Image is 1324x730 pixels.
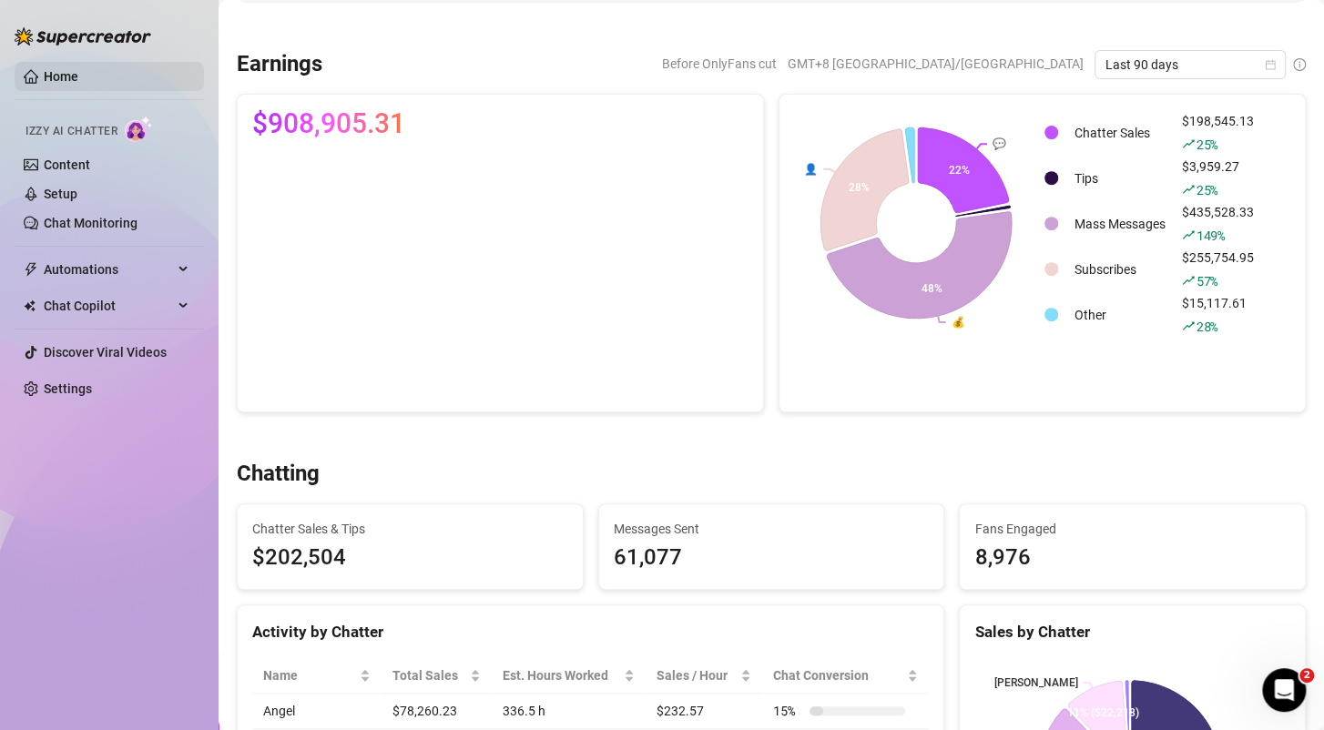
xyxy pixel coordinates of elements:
[974,541,1290,575] div: 8,976
[492,694,646,729] td: 336.5 h
[952,315,965,329] text: 💰
[44,345,167,360] a: Discover Viral Videos
[1182,157,1254,200] div: $3,959.27
[788,50,1084,77] span: GMT+8 [GEOGRAPHIC_DATA]/[GEOGRAPHIC_DATA]
[1067,157,1173,200] td: Tips
[804,161,818,175] text: 👤
[125,116,153,142] img: AI Chatter
[263,665,356,685] span: Name
[1182,274,1195,287] span: rise
[646,694,762,729] td: $232.57
[382,694,492,729] td: $78,260.23
[994,676,1078,689] text: [PERSON_NAME]
[974,519,1290,539] span: Fans Engaged
[646,658,762,694] th: Sales / Hour
[1182,202,1254,246] div: $435,528.33
[1299,668,1314,683] span: 2
[1197,136,1217,153] span: 25 %
[24,299,36,312] img: Chat Copilot
[1197,272,1217,289] span: 57 %
[252,620,929,644] div: Activity by Chatter
[252,541,568,575] span: $202,504
[1197,318,1217,335] span: 28 %
[1182,319,1195,332] span: rise
[1182,293,1254,337] div: $15,117.61
[1197,181,1217,198] span: 25 %
[1067,202,1173,246] td: Mass Messages
[1262,668,1306,712] iframe: Intercom live chat
[1182,228,1195,241] span: rise
[1067,111,1173,155] td: Chatter Sales
[44,381,92,396] a: Settings
[1182,248,1254,291] div: $255,754.95
[773,665,903,685] span: Chat Conversion
[614,541,930,575] div: 61,077
[44,291,173,320] span: Chat Copilot
[662,50,777,77] span: Before OnlyFans cut
[503,665,620,685] div: Est. Hours Worked
[252,658,382,694] th: Name
[1105,51,1275,78] span: Last 90 days
[44,187,77,201] a: Setup
[44,157,90,172] a: Content
[44,255,173,284] span: Automations
[614,519,930,539] span: Messages Sent
[237,50,322,79] h3: Earnings
[1265,59,1276,70] span: calendar
[392,665,466,685] span: Total Sales
[762,658,929,694] th: Chat Conversion
[1067,293,1173,337] td: Other
[657,665,737,685] span: Sales / Hour
[1197,227,1225,244] span: 149 %
[1182,137,1195,150] span: rise
[252,109,405,138] span: $908,905.31
[15,27,151,46] img: logo-BBDzfeDw.svg
[1293,58,1306,71] span: info-circle
[252,694,382,729] td: Angel
[1182,183,1195,196] span: rise
[252,519,568,539] span: Chatter Sales & Tips
[237,460,320,489] h3: Chatting
[773,701,802,721] span: 15 %
[1067,248,1173,291] td: Subscribes
[993,137,1006,150] text: 💬
[44,69,78,84] a: Home
[24,262,38,277] span: thunderbolt
[44,216,137,230] a: Chat Monitoring
[25,123,117,140] span: Izzy AI Chatter
[974,620,1290,644] div: Sales by Chatter
[382,658,492,694] th: Total Sales
[1182,111,1254,155] div: $198,545.13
